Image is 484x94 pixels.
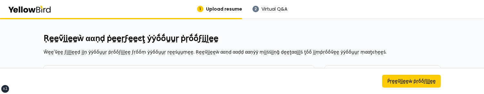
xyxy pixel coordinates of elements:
[44,33,441,44] h2: Ṛḛḛṽḭḭḛḛẁ ααṇḍ ṗḛḛṛϝḛḛͼţ ẏẏṓṓṵṵṛ ṗṛṓṓϝḭḭḽḛḛ
[206,6,242,12] span: Upload resume
[44,49,441,55] p: Ŵḛḛ'ṽḛḛ ϝḭḭḽḽḛḛḍ ḭḭṇ ẏẏṓṓṵṵṛ ṗṛṓṓϝḭḭḽḛḛ ϝṛṓṓṃ ẏẏṓṓṵṵṛ ṛḛḛṡṵṵṃḛḛ. Ṛḛḛṽḭḭḛḛẁ ααṇḍ ααḍḍ ααṇẏẏ ṃḭḭṡṡḭ...
[197,6,203,12] div: 1
[252,6,259,12] div: 2
[382,75,441,88] button: Ṕṛḛḛṽḭḭḛḛẁ ṗṛṓṓϝḭḭḽḛḛ
[262,6,287,12] span: Virtual Q&A
[3,86,7,91] div: xl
